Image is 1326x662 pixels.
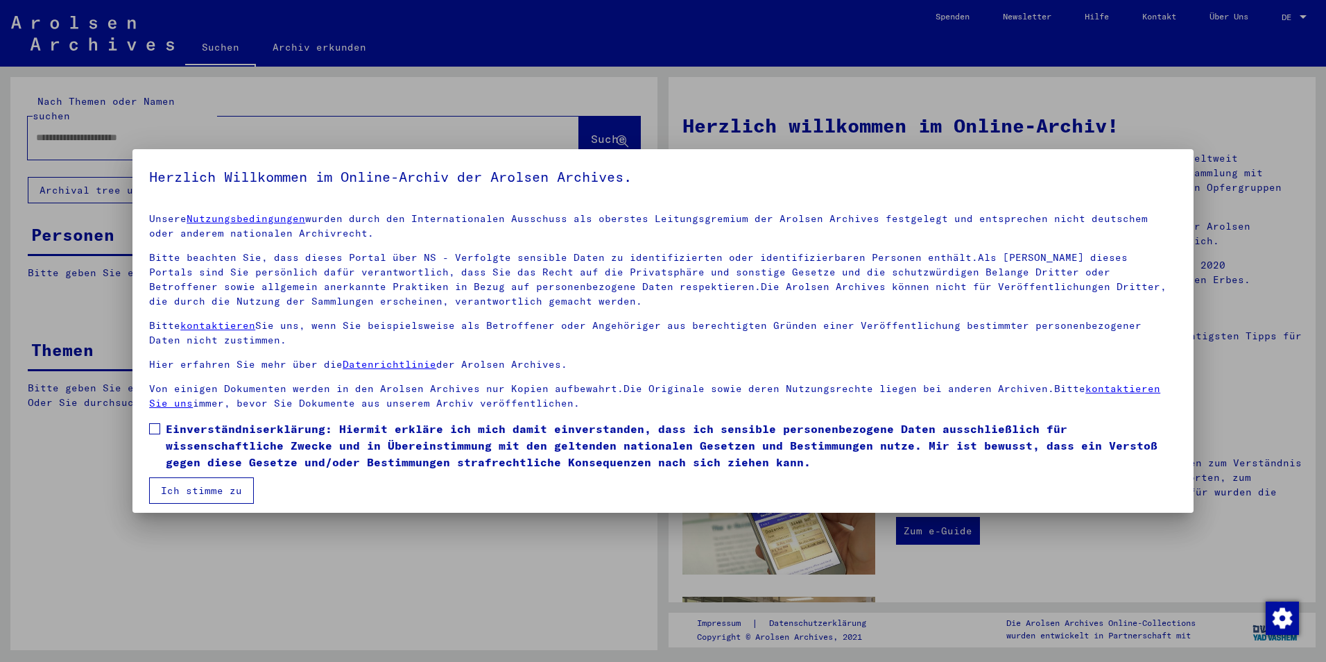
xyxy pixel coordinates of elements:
p: Hier erfahren Sie mehr über die der Arolsen Archives. [149,357,1177,372]
img: Zustimmung ändern [1266,602,1299,635]
p: Bitte beachten Sie, dass dieses Portal über NS - Verfolgte sensible Daten zu identifizierten oder... [149,251,1177,309]
p: Von einigen Dokumenten werden in den Arolsen Archives nur Kopien aufbewahrt.Die Originale sowie d... [149,382,1177,411]
a: Nutzungsbedingungen [187,212,305,225]
button: Ich stimme zu [149,477,254,504]
a: Datenrichtlinie [343,358,436,371]
a: kontaktieren Sie uns [149,382,1160,409]
div: Zustimmung ändern [1265,601,1298,634]
h5: Herzlich Willkommen im Online-Archiv der Arolsen Archives. [149,166,1177,188]
a: kontaktieren [180,319,255,332]
p: Bitte Sie uns, wenn Sie beispielsweise als Betroffener oder Angehöriger aus berechtigten Gründen ... [149,319,1177,348]
span: Einverständniserklärung: Hiermit erkläre ich mich damit einverstanden, dass ich sensible personen... [166,421,1177,470]
p: Unsere wurden durch den Internationalen Ausschuss als oberstes Leitungsgremium der Arolsen Archiv... [149,212,1177,241]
